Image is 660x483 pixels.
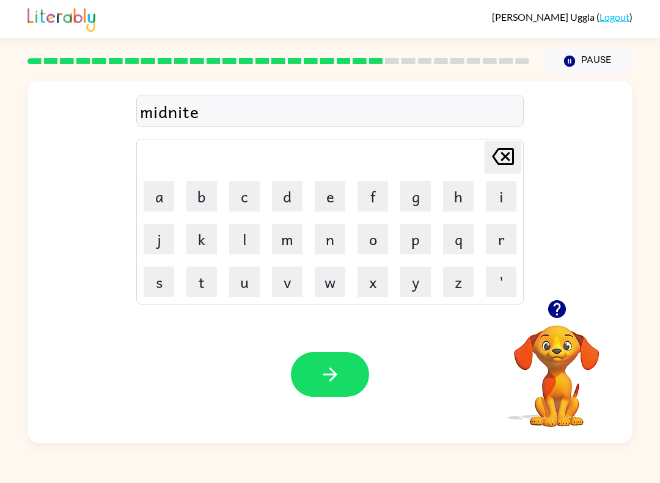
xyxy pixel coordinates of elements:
[144,267,174,297] button: s
[496,306,618,429] video: Your browser must support playing .mp4 files to use Literably. Please try using another browser.
[144,224,174,254] button: j
[315,224,345,254] button: n
[486,224,516,254] button: r
[544,47,632,75] button: Pause
[486,267,516,297] button: '
[358,267,388,297] button: x
[140,98,520,124] div: midnite
[443,224,474,254] button: q
[599,11,629,23] a: Logout
[492,11,632,23] div: ( )
[443,267,474,297] button: z
[358,181,388,212] button: f
[443,181,474,212] button: h
[486,181,516,212] button: i
[229,267,260,297] button: u
[144,181,174,212] button: a
[315,267,345,297] button: w
[272,224,302,254] button: m
[315,181,345,212] button: e
[272,181,302,212] button: d
[400,181,431,212] button: g
[400,224,431,254] button: p
[186,267,217,297] button: t
[400,267,431,297] button: y
[229,224,260,254] button: l
[492,11,596,23] span: [PERSON_NAME] Uggla
[272,267,302,297] button: v
[186,224,217,254] button: k
[28,5,95,32] img: Literably
[229,181,260,212] button: c
[358,224,388,254] button: o
[186,181,217,212] button: b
